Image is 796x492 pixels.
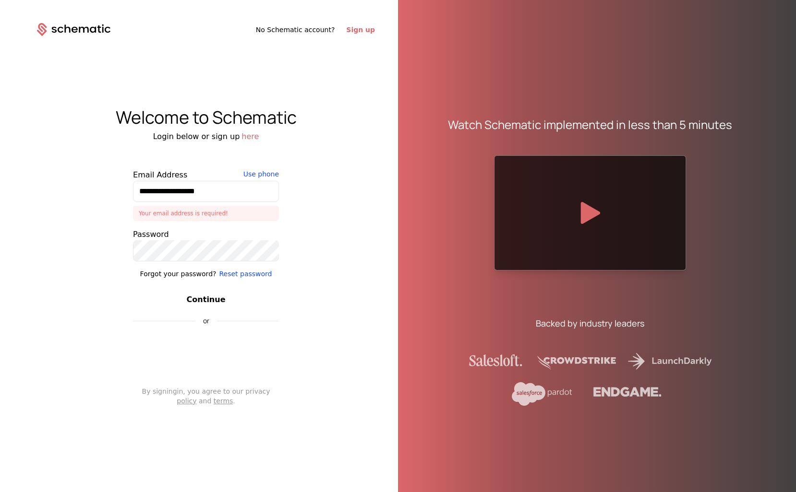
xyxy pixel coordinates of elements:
span: Continue with Github [167,364,259,374]
button: Reset password [219,269,272,279]
div: Login below or sign up [14,131,398,142]
div: Watch Schematic implemented in less than 5 minutes [448,117,732,132]
button: Continue with Github [133,360,279,379]
span: Continue with Google [166,337,259,348]
span: No Schematic account? [256,25,335,35]
a: policy [177,397,196,405]
button: Sign up [346,25,375,35]
button: Continue with Google [133,333,279,352]
button: Use phone [243,169,279,179]
label: Email Address [133,169,279,181]
button: Continue [133,294,279,305]
div: Backed by industry leaders [536,316,644,330]
a: terms [214,397,233,405]
div: Welcome to Schematic [14,108,398,127]
button: here [241,131,259,142]
div: By signing in , you agree to our privacy and . [133,387,279,406]
div: Your email address is required! [133,206,279,221]
span: or [195,317,217,324]
label: Password [133,229,279,240]
div: Forgot your password? [140,269,217,279]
